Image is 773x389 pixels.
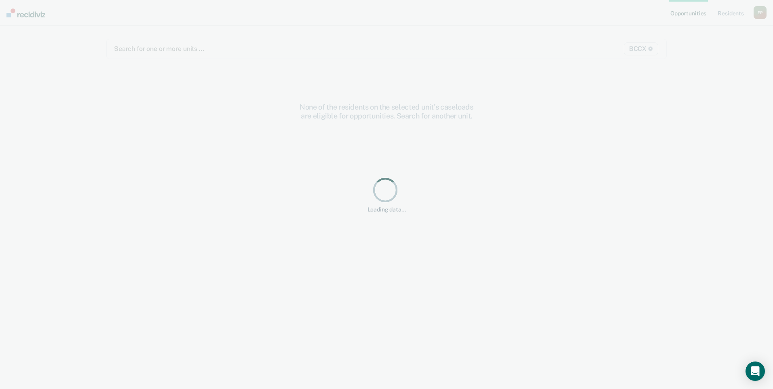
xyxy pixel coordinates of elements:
[746,362,765,381] div: Open Intercom Messenger
[257,103,516,120] div: None of the residents on the selected unit's caseloads are eligible for opportunities. Search for...
[6,8,45,17] img: Recidiviz
[754,6,767,19] div: E P
[754,6,767,19] button: EP
[624,42,658,55] span: BCCX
